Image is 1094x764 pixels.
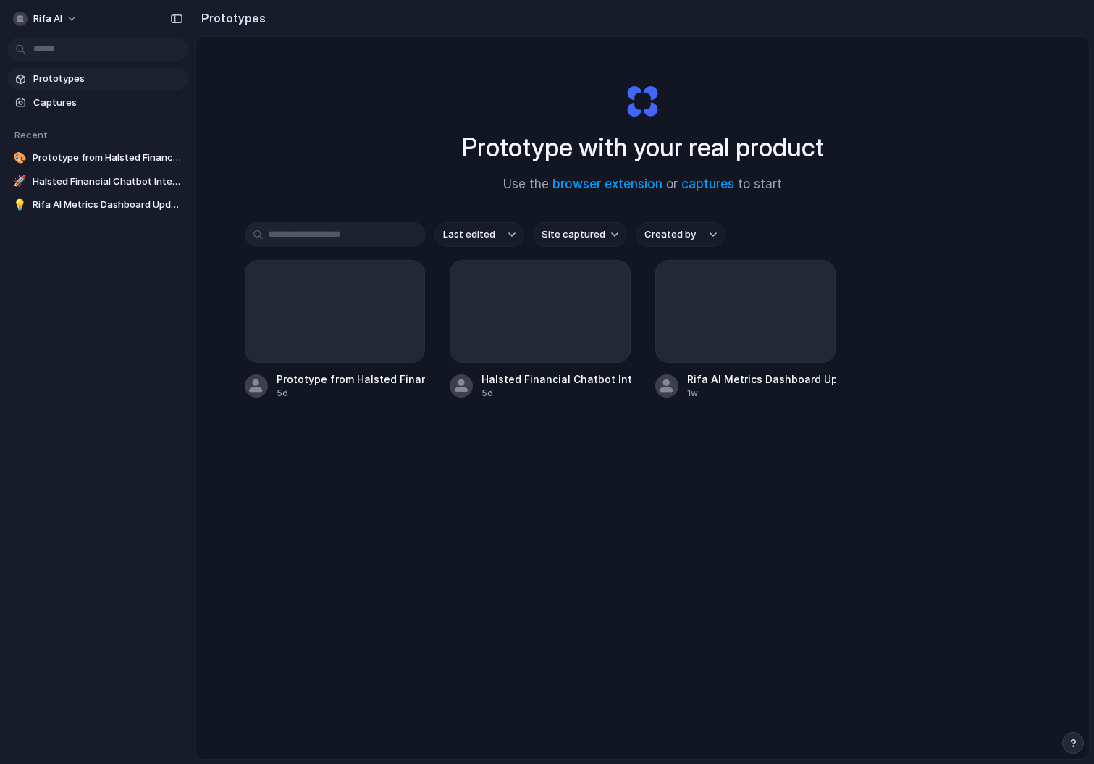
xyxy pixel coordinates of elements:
[13,151,27,165] div: 🎨
[13,198,27,212] div: 💡
[481,387,631,400] div: 5d
[462,128,824,167] h1: Prototype with your real product
[7,92,188,114] a: Captures
[533,222,627,247] button: Site captured
[33,72,182,86] span: Prototypes
[33,151,182,165] span: Prototype from Halsted Financial Offers v2
[434,222,524,247] button: Last edited
[655,260,836,400] a: Rifa AI Metrics Dashboard Update1w
[14,129,48,140] span: Recent
[33,12,62,26] span: Rifa AI
[687,371,836,387] div: Rifa AI Metrics Dashboard Update
[503,175,782,194] span: Use the or to start
[277,387,426,400] div: 5d
[681,177,734,191] a: captures
[481,371,631,387] div: Halsted Financial Chatbot Integration
[636,222,725,247] button: Created by
[33,198,182,212] span: Rifa AI Metrics Dashboard Update
[13,175,27,189] div: 🚀
[245,260,426,400] a: Prototype from Halsted Financial Offers v25d
[443,227,495,242] span: Last edited
[33,96,182,110] span: Captures
[195,9,266,27] h2: Prototypes
[7,147,188,169] a: 🎨Prototype from Halsted Financial Offers v2
[277,371,426,387] div: Prototype from Halsted Financial Offers v2
[7,171,188,193] a: 🚀Halsted Financial Chatbot Integration
[7,194,188,216] a: 💡Rifa AI Metrics Dashboard Update
[552,177,662,191] a: browser extension
[7,7,85,30] button: Rifa AI
[542,227,605,242] span: Site captured
[644,227,696,242] span: Created by
[450,260,631,400] a: Halsted Financial Chatbot Integration5d
[687,387,836,400] div: 1w
[33,175,182,189] span: Halsted Financial Chatbot Integration
[7,68,188,90] a: Prototypes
